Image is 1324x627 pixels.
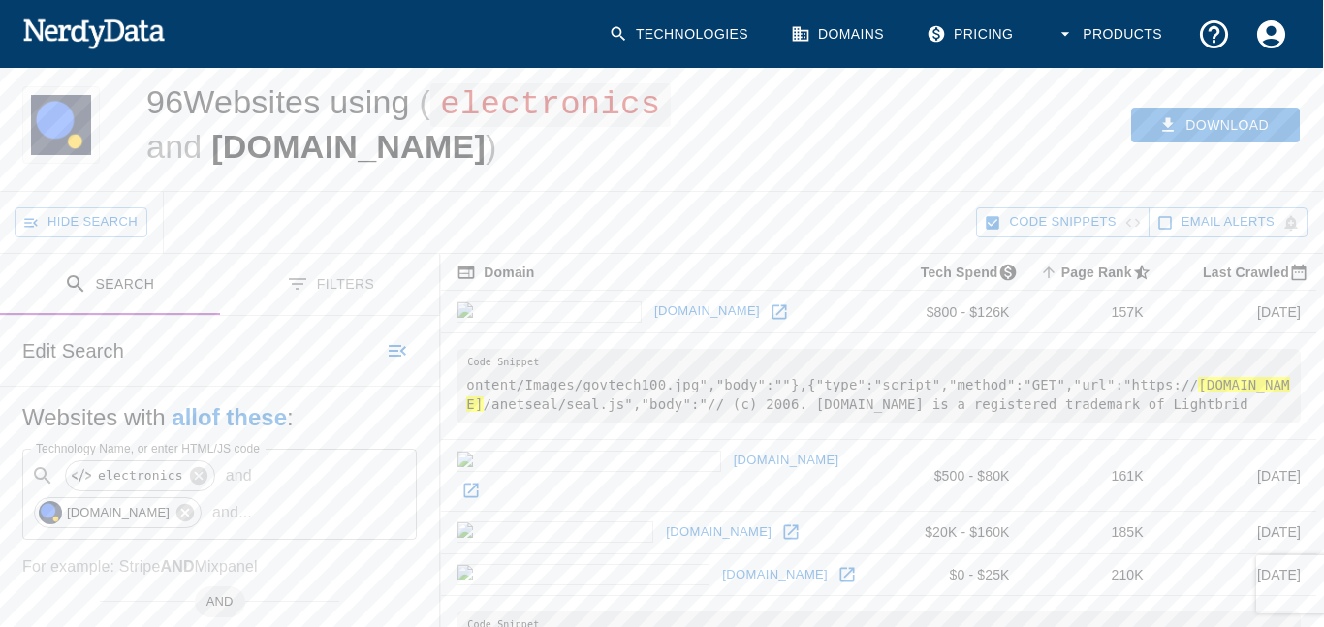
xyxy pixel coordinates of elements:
hl: [DOMAIN_NAME] [466,377,1289,412]
img: "electronics" and Authorize.net logo [31,86,91,164]
td: [DATE] [1159,511,1316,553]
b: all of these [172,404,287,430]
td: [DATE] [1159,553,1316,596]
h5: Websites with : [22,402,417,433]
span: AND [195,592,245,611]
span: [DOMAIN_NAME] [211,128,486,165]
button: Support and Documentation [1185,6,1243,63]
span: [DOMAIN_NAME] [56,501,180,523]
p: For example: Stripe Mixpanel [22,555,417,579]
a: Open stillwaterinsurance.com in new window [457,476,486,505]
td: $500 - $80K [881,440,1025,512]
td: [DATE] [1159,291,1316,333]
button: Get email alerts with newly found website results. Click to enable. [1149,207,1308,237]
p: and ... [205,501,260,524]
a: Open collegehillshonda.com in new window [833,560,862,589]
span: Hide Code Snippets [1009,211,1116,234]
span: ) [486,128,497,165]
a: [DOMAIN_NAME] [661,517,776,548]
button: Products [1044,6,1178,63]
button: Filters [220,254,441,315]
img: 0.jpg [70,464,93,487]
span: and [146,128,211,165]
span: Get email alerts with newly found website results. Click to enable. [1182,211,1275,234]
td: $800 - $126K [881,291,1025,333]
pre: ontent/Images/govtech100.jpg","body":""},{"type":"script","method":"GET","url":"https:// /anetsea... [457,349,1301,423]
button: Account Settings [1243,6,1300,63]
td: 161K [1025,440,1159,512]
span: ( [419,83,430,120]
span: A page popularity ranking based on a domain's backlinks. Smaller numbers signal more popular doma... [1036,261,1159,284]
td: $20K - $160K [881,511,1025,553]
span: The registered domain name (i.e. "nerdydata.com"). [457,261,534,284]
a: Pricing [915,6,1028,63]
a: [DOMAIN_NAME] [717,560,833,590]
td: 185K [1025,511,1159,553]
span: Most recent date this website was successfully crawled [1178,261,1316,284]
label: Technology Name, or enter HTML/JS code [36,440,260,456]
img: collegehillshonda.com icon [457,564,709,585]
p: and [218,464,260,487]
img: municibid.com icon [457,301,642,323]
button: Hide Search [15,207,147,237]
iframe: Drift Widget Chat Controller [1227,489,1301,563]
span: electronics [430,83,671,127]
code: electronics [98,468,183,483]
h6: Edit Search [22,335,124,366]
button: Hide Code Snippets [976,207,1149,237]
a: [DOMAIN_NAME] [649,297,765,327]
h4: 96 Websites using [146,83,419,120]
td: 210K [1025,553,1159,596]
td: [DATE] [1159,440,1316,512]
img: stillwaterinsurance.com icon [457,451,720,472]
span: The estimated minimum and maximum annual tech spend each webpage has, based on the free, freemium... [896,261,1025,284]
a: Open kandypens.com in new window [776,517,805,547]
td: $0 - $25K [881,553,1025,596]
img: kandypens.com icon [457,521,653,543]
a: Domains [779,6,899,63]
div: [DOMAIN_NAME] [34,497,202,528]
a: [DOMAIN_NAME] [729,446,844,476]
img: NerdyData.com [22,14,165,52]
b: AND [160,558,194,575]
div: electronics [65,460,215,491]
a: Open municibid.com in new window [765,298,794,327]
a: Technologies [597,6,764,63]
img: 3b4c47fd-2abc-4890-98da-af8195eb6021.jpg [39,501,62,524]
td: 157K [1025,291,1159,333]
button: Download [1131,108,1300,143]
